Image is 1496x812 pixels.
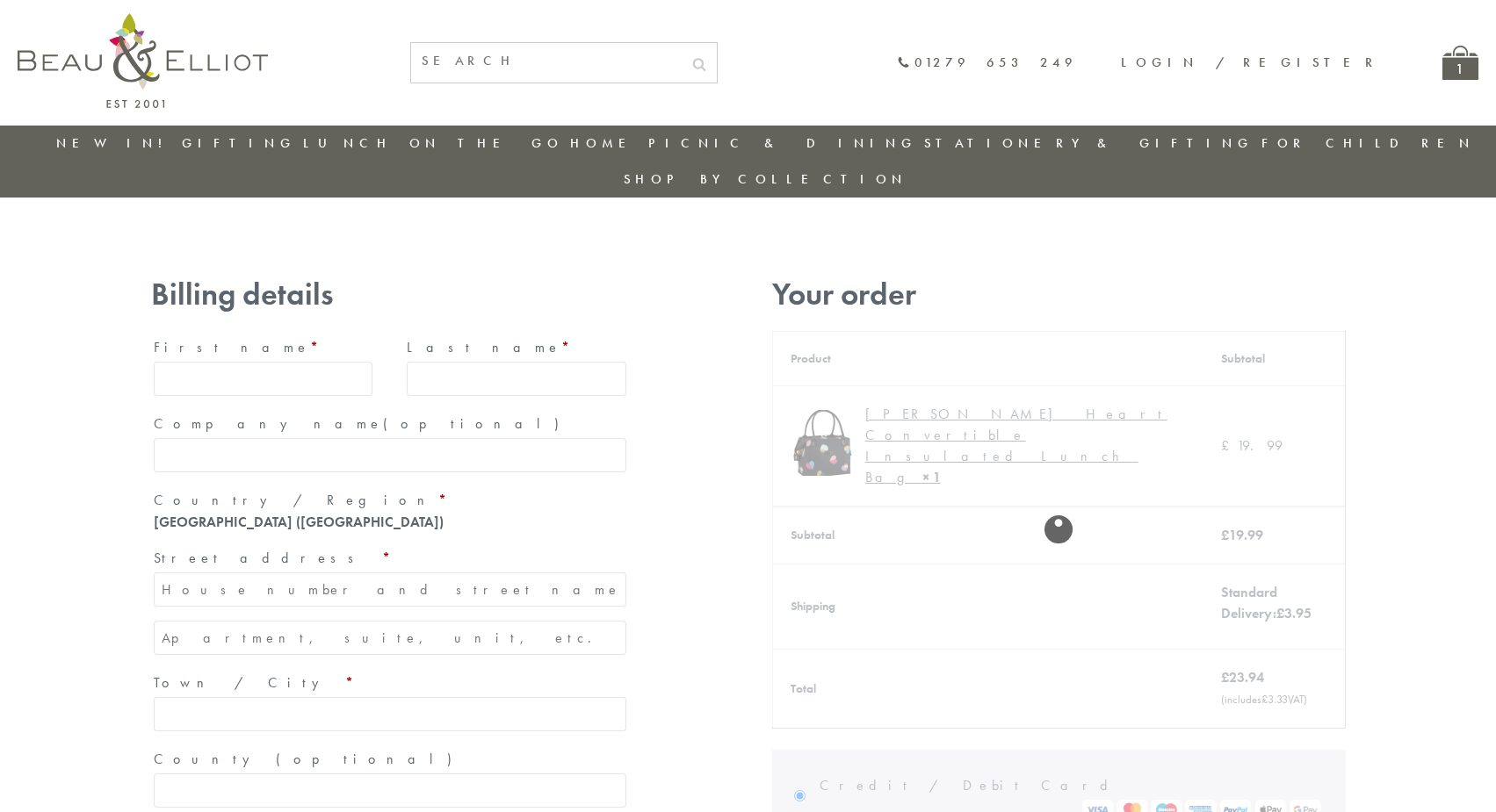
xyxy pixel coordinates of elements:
h3: Billing details [151,277,629,313]
input: Apartment, suite, unit, etc. (optional) [154,621,626,655]
span: (optional) [276,750,462,768]
span: (optional) [383,414,569,433]
label: Town / City [154,669,626,697]
a: Picnic & Dining [648,134,917,152]
a: Gifting [182,134,296,152]
img: logo [18,13,268,108]
a: Login / Register [1121,54,1381,71]
a: 01279 653 249 [897,55,1077,70]
a: New in! [56,134,174,152]
label: Country / Region [154,486,626,514]
strong: [GEOGRAPHIC_DATA] ([GEOGRAPHIC_DATA]) [154,513,444,531]
input: House number and street name [154,572,626,607]
a: Stationery & Gifting [924,134,1254,152]
label: Street address [154,544,626,572]
input: SEARCH [411,43,682,79]
h3: Your order [772,277,1346,313]
label: County [154,745,626,773]
a: Shop by collection [624,170,907,188]
label: Last name [407,334,626,362]
label: First name [154,334,373,362]
label: Company name [154,410,626,438]
a: 1 [1442,46,1478,80]
a: Home [570,134,640,152]
a: Lunch On The Go [303,134,563,152]
a: For Children [1261,134,1475,152]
